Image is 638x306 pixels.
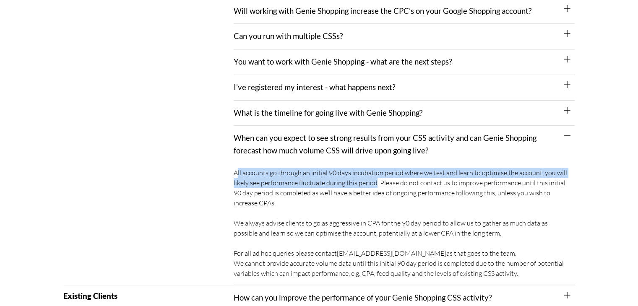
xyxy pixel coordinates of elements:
a: Will working with Genie Shopping increase the CPC’s on your Google Shopping account? [234,6,531,16]
div: When can you expect to see strong results from your CSS activity and can Genie Shopping forecast ... [234,163,575,285]
a: What is the timeline for going live with Genie Shopping? [234,108,422,117]
div: You want to work with Genie Shopping - what are the next steps? [234,49,575,75]
a: How can you improve the performance of your Genie Shopping CSS activity? [234,293,492,302]
div: Can you run with multiple CSSs? [234,24,575,49]
a: When can you expect to see strong results from your CSS activity and can Genie Shopping forecast ... [234,133,536,155]
a: You want to work with Genie Shopping - what are the next steps? [234,57,452,66]
div: When can you expect to see strong results from your CSS activity and can Genie Shopping forecast ... [234,126,575,163]
h2: Existing Clients [63,292,234,300]
a: Can you run with multiple CSSs? [234,31,343,41]
div: I’ve registered my interest - what happens next? [234,75,575,101]
a: I’ve registered my interest - what happens next? [234,83,395,92]
div: What is the timeline for going live with Genie Shopping? [234,101,575,126]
